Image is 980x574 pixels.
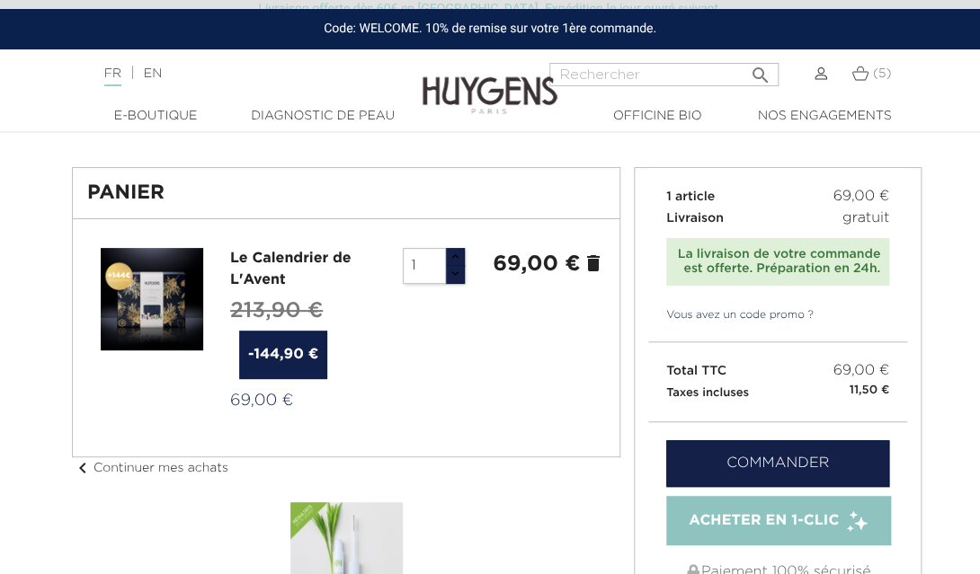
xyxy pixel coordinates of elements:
[72,462,228,474] a: chevron_leftContinuer mes achats
[741,107,908,126] a: Nos engagements
[833,360,889,382] span: 69,00 €
[750,59,771,81] i: 
[666,440,889,487] a: Commander
[842,208,889,229] span: gratuit
[239,107,406,126] a: Diagnostic de peau
[72,457,94,479] i: chevron_left
[849,382,889,400] small: 11,50 €
[666,190,715,203] span: 1 article
[230,393,293,409] span: 69,00 €
[87,182,605,204] h1: Panier
[239,331,327,379] span: -144,90 €
[95,63,395,84] div: |
[675,247,880,278] div: La livraison de votre commande est offerte. Préparation en 24h.
[583,252,604,274] a: delete
[144,67,162,80] a: EN
[666,212,724,225] span: Livraison
[101,248,203,350] img: Le Calendrier de L\'Avent
[666,365,726,377] span: Total TTC
[851,66,891,81] a: (5)
[104,67,121,86] a: FR
[72,107,239,126] a: E-Boutique
[574,107,741,126] a: Officine Bio
[549,63,779,86] input: Rechercher
[873,67,892,80] span: (5)
[230,300,323,322] span: 213,90 €
[648,307,814,323] a: Vous avez un code promo ?
[423,48,557,117] img: Huygens
[230,252,351,287] a: Le Calendrier de L'Avent
[666,387,749,399] small: Taxes incluses
[493,253,580,275] strong: 69,00 €
[744,57,777,82] button: 
[833,186,889,208] span: 69,00 €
